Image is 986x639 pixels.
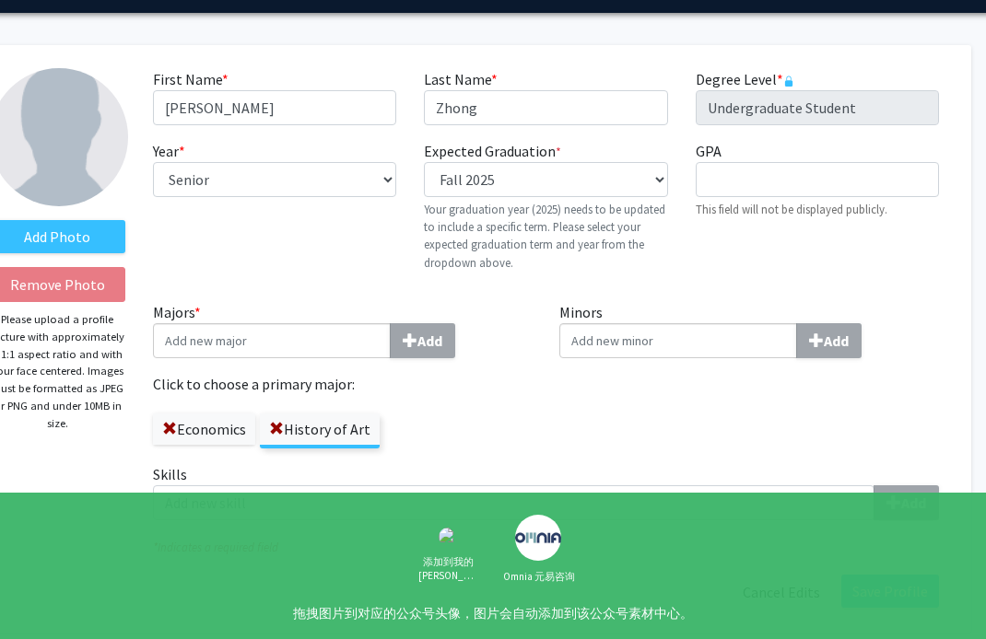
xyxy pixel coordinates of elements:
[424,140,561,162] label: Expected Graduation
[153,140,185,162] label: Year
[874,485,939,520] button: Skills
[153,68,229,90] label: First Name
[559,323,797,358] input: MinorsAdd
[153,485,874,520] input: SkillsAdd
[696,68,794,90] label: Degree Level
[796,323,862,358] button: Minors
[559,301,939,358] label: Minors
[260,413,380,445] label: History of Art
[696,202,887,216] small: This field will not be displayed publicly.
[153,463,939,520] label: Skills
[424,68,498,90] label: Last Name
[417,331,442,350] b: Add
[153,413,255,445] label: Economics
[824,331,849,350] b: Add
[696,140,722,162] label: GPA
[424,201,667,272] p: Your graduation year (2025) needs to be updated to include a specific term. Please select your ex...
[14,556,78,625] iframe: Chat
[153,373,533,395] label: Click to choose a primary major:
[153,301,533,358] label: Majors
[153,323,391,358] input: Majors*Add
[783,76,794,87] svg: This information is provided and automatically updated by Johns Hopkins University and is not edi...
[390,323,455,358] button: Majors*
